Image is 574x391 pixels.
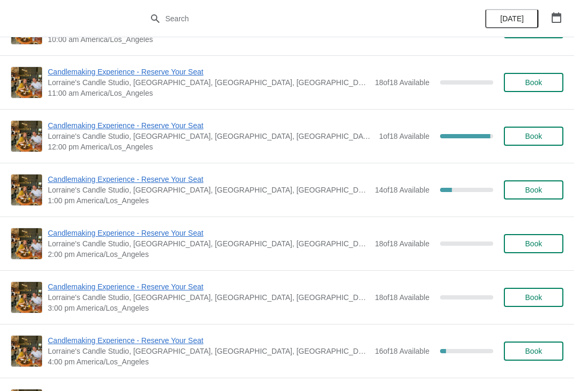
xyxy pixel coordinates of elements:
[504,234,563,253] button: Book
[504,127,563,146] button: Book
[504,73,563,92] button: Book
[48,34,369,45] span: 10:00 am America/Los_Angeles
[485,9,538,28] button: [DATE]
[48,249,369,260] span: 2:00 pm America/Los_Angeles
[500,14,524,23] span: [DATE]
[504,288,563,307] button: Book
[504,342,563,361] button: Book
[375,347,429,355] span: 16 of 18 Available
[48,346,369,356] span: Lorraine's Candle Studio, [GEOGRAPHIC_DATA], [GEOGRAPHIC_DATA], [GEOGRAPHIC_DATA], [GEOGRAPHIC_DATA]
[48,303,369,313] span: 3:00 pm America/Los_Angeles
[525,293,542,302] span: Book
[48,228,369,238] span: Candlemaking Experience - Reserve Your Seat
[48,88,369,98] span: 11:00 am America/Los_Angeles
[525,239,542,248] span: Book
[48,281,369,292] span: Candlemaking Experience - Reserve Your Seat
[375,239,429,248] span: 18 of 18 Available
[525,132,542,140] span: Book
[48,142,374,152] span: 12:00 pm America/Los_Angeles
[48,185,369,195] span: Lorraine's Candle Studio, [GEOGRAPHIC_DATA], [GEOGRAPHIC_DATA], [GEOGRAPHIC_DATA], [GEOGRAPHIC_DATA]
[48,335,369,346] span: Candlemaking Experience - Reserve Your Seat
[165,9,430,28] input: Search
[525,186,542,194] span: Book
[11,67,42,98] img: Candlemaking Experience - Reserve Your Seat | Lorraine's Candle Studio, Market Street, Pacific Be...
[48,292,369,303] span: Lorraine's Candle Studio, [GEOGRAPHIC_DATA], [GEOGRAPHIC_DATA], [GEOGRAPHIC_DATA], [GEOGRAPHIC_DATA]
[379,132,429,140] span: 1 of 18 Available
[525,347,542,355] span: Book
[11,282,42,313] img: Candlemaking Experience - Reserve Your Seat | Lorraine's Candle Studio, Market Street, Pacific Be...
[375,78,429,87] span: 18 of 18 Available
[48,238,369,249] span: Lorraine's Candle Studio, [GEOGRAPHIC_DATA], [GEOGRAPHIC_DATA], [GEOGRAPHIC_DATA], [GEOGRAPHIC_DATA]
[504,180,563,199] button: Book
[11,228,42,259] img: Candlemaking Experience - Reserve Your Seat | Lorraine's Candle Studio, Market Street, Pacific Be...
[48,356,369,367] span: 4:00 pm America/Los_Angeles
[48,77,369,88] span: Lorraine's Candle Studio, [GEOGRAPHIC_DATA], [GEOGRAPHIC_DATA], [GEOGRAPHIC_DATA], [GEOGRAPHIC_DATA]
[48,120,374,131] span: Candlemaking Experience - Reserve Your Seat
[48,131,374,142] span: Lorraine's Candle Studio, [GEOGRAPHIC_DATA], [GEOGRAPHIC_DATA], [GEOGRAPHIC_DATA], [GEOGRAPHIC_DATA]
[48,174,369,185] span: Candlemaking Experience - Reserve Your Seat
[11,336,42,367] img: Candlemaking Experience - Reserve Your Seat | Lorraine's Candle Studio, Market Street, Pacific Be...
[375,293,429,302] span: 18 of 18 Available
[48,66,369,77] span: Candlemaking Experience - Reserve Your Seat
[11,174,42,205] img: Candlemaking Experience - Reserve Your Seat | Lorraine's Candle Studio, Market Street, Pacific Be...
[525,78,542,87] span: Book
[11,121,42,152] img: Candlemaking Experience - Reserve Your Seat | Lorraine's Candle Studio, Market Street, Pacific Be...
[375,186,429,194] span: 14 of 18 Available
[48,195,369,206] span: 1:00 pm America/Los_Angeles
